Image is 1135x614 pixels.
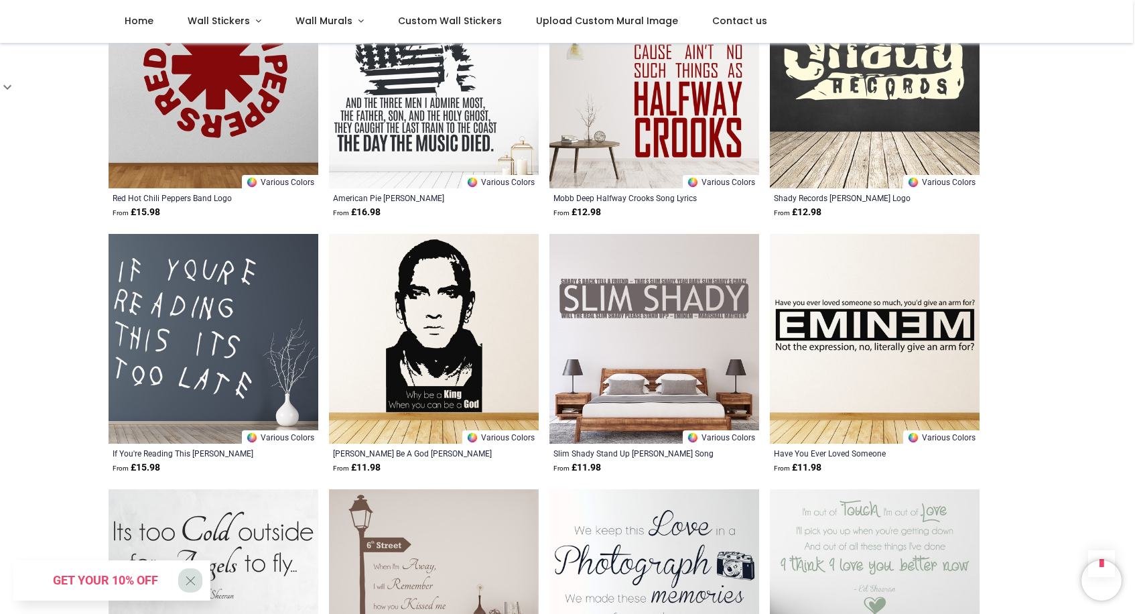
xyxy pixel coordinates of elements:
a: Various Colors [683,175,759,188]
strong: £ 12.98 [553,206,601,219]
a: If You're Reading This [PERSON_NAME] Album [113,448,274,458]
span: Custom Wall Stickers [398,14,502,27]
a: Various Colors [242,175,318,188]
strong: £ 11.98 [553,461,601,475]
img: Color Wheel [687,432,699,444]
strong: £ 11.98 [333,461,381,475]
img: Color Wheel [246,432,258,444]
img: Color Wheel [687,176,699,188]
strong: £ 12.98 [774,206,821,219]
img: Have You Ever Loved Someone Eminem Lyrics Wall Sticker [770,234,980,444]
img: Color Wheel [466,176,478,188]
span: Wall Stickers [188,14,250,27]
iframe: Brevo live chat [1081,560,1122,601]
img: Color Wheel [907,176,919,188]
img: Eminem Be A God Marshall Mathers Wall Sticker [329,234,539,444]
a: Red Hot Chili Peppers Band Logo [113,192,274,203]
img: Color Wheel [466,432,478,444]
span: From [333,465,349,472]
a: Various Colors [462,430,539,444]
span: From [333,209,349,217]
img: Color Wheel [907,432,919,444]
a: Various Colors [462,175,539,188]
strong: £ 15.98 [113,461,160,475]
a: Various Colors [903,175,980,188]
a: Various Colors [903,430,980,444]
strong: £ 16.98 [333,206,381,219]
span: Upload Custom Mural Image [536,14,678,27]
span: From [553,465,570,472]
img: If You're Reading This Drake Album Wall Sticker [109,234,318,444]
a: American Pie [PERSON_NAME] [333,192,494,203]
span: Wall Murals [295,14,352,27]
a: Have You Ever Loved Someone [PERSON_NAME] Lyrics [774,448,935,458]
a: [PERSON_NAME] Be A God [PERSON_NAME] [333,448,494,458]
span: From [113,465,129,472]
strong: £ 11.98 [774,461,821,475]
span: From [553,209,570,217]
a: Shady Records [PERSON_NAME] Logo [774,192,935,203]
span: From [113,209,129,217]
span: From [774,465,790,472]
img: Color Wheel [246,176,258,188]
a: Mobb Deep Halfway Crooks Song Lyrics [553,192,715,203]
a: Various Colors [242,430,318,444]
a: Slim Shady Stand Up [PERSON_NAME] Song Lyrics [553,448,715,458]
span: Home [125,14,153,27]
img: Slim Shady Stand Up Eminem Song Lyrics Wall Sticker [549,234,759,444]
span: Contact us [712,14,767,27]
span: From [774,209,790,217]
a: Various Colors [683,430,759,444]
strong: £ 15.98 [113,206,160,219]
